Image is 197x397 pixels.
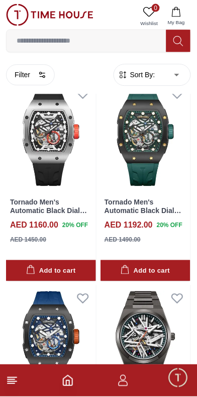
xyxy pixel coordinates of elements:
button: Sort By: [118,70,155,80]
img: Tornado Men's Automatic Black Dial Watch - T24302-BSHB [101,81,190,192]
a: Home [62,375,74,387]
span: My Bag [164,19,189,27]
button: Add to cart [6,261,96,282]
div: Add to cart [121,266,170,277]
span: 0 [152,4,160,12]
button: Add to cart [101,261,190,282]
img: Tornado Men's Automatic Black Dial Watch - T24302-SSBB [6,81,96,192]
a: Tornado Men's Automatic Black Dial Watch - T24302-BSHB [105,198,181,224]
div: Chat Widget [167,367,189,389]
a: Tornado Men's Automatic Black Dial Watch - T24302-SSBB [10,198,87,224]
img: ... [6,4,93,26]
button: My Bag [162,4,191,30]
a: 0Wishlist [137,4,162,30]
h4: AED 1160.00 [10,220,58,232]
div: AED 1490.00 [105,236,141,245]
div: Add to cart [26,266,75,277]
span: 20 % OFF [62,221,88,230]
span: Sort By: [128,70,155,80]
div: AED 1450.00 [10,236,46,245]
span: 20 % OFF [157,221,182,230]
h4: AED 1192.00 [105,220,153,232]
span: Wishlist [137,20,162,28]
button: Filter [6,65,55,86]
